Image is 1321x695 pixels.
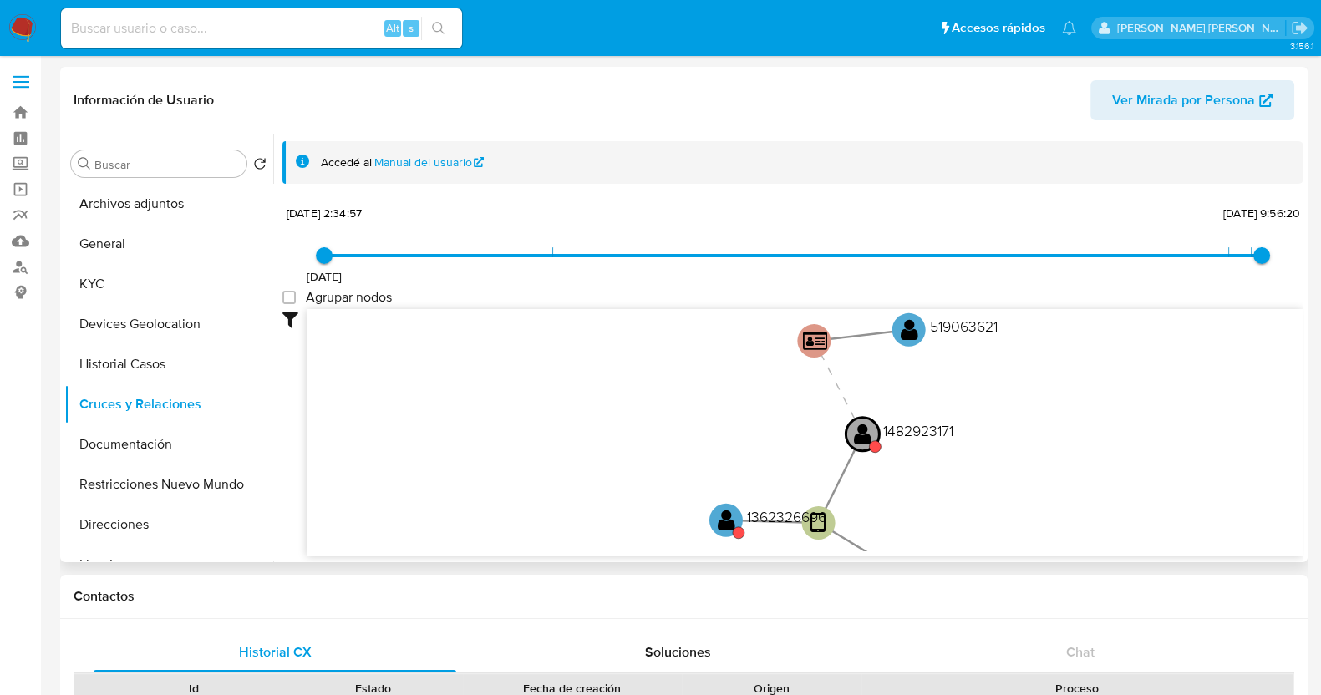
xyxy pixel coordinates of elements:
text:  [854,422,871,446]
h1: Contactos [74,588,1294,605]
text:  [718,508,735,532]
button: Archivos adjuntos [64,184,273,224]
button: Historial Casos [64,344,273,384]
input: Buscar usuario o caso... [61,18,462,39]
h1: Información de Usuario [74,92,214,109]
span: Accedé al [321,155,372,170]
text: 1362326696 [747,506,826,527]
span: Ver Mirada por Persona [1112,80,1255,120]
span: [DATE] 9:56:20 [1223,205,1300,221]
span: Accesos rápidos [952,19,1045,37]
button: KYC [64,264,273,304]
text:  [901,317,918,342]
text:  [803,330,827,352]
input: Buscar [94,157,240,172]
button: Lista Interna [64,545,273,585]
span: Historial CX [239,642,312,662]
button: Ver Mirada por Persona [1090,80,1294,120]
button: Documentación [64,424,273,464]
p: baltazar.cabreradupeyron@mercadolibre.com.mx [1117,20,1286,36]
text: 519063621 [930,316,998,337]
span: Agrupar nodos [306,289,392,306]
button: General [64,224,273,264]
text: 1482923171 [883,420,953,441]
a: Notificaciones [1062,21,1076,35]
span: s [409,20,414,36]
button: Direcciones [64,505,273,545]
button: search-icon [421,17,455,40]
a: Manual del usuario [374,155,485,170]
span: [DATE] [307,268,343,285]
button: Restricciones Nuevo Mundo [64,464,273,505]
span: Alt [386,20,399,36]
button: Devices Geolocation [64,304,273,344]
a: Salir [1291,19,1308,37]
button: Cruces y Relaciones [64,384,273,424]
button: Volver al orden por defecto [253,157,267,175]
span: Chat [1066,642,1095,662]
span: [DATE] 2:34:57 [287,205,362,221]
button: Buscar [78,157,91,170]
span: Soluciones [645,642,711,662]
input: Agrupar nodos [282,291,296,304]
